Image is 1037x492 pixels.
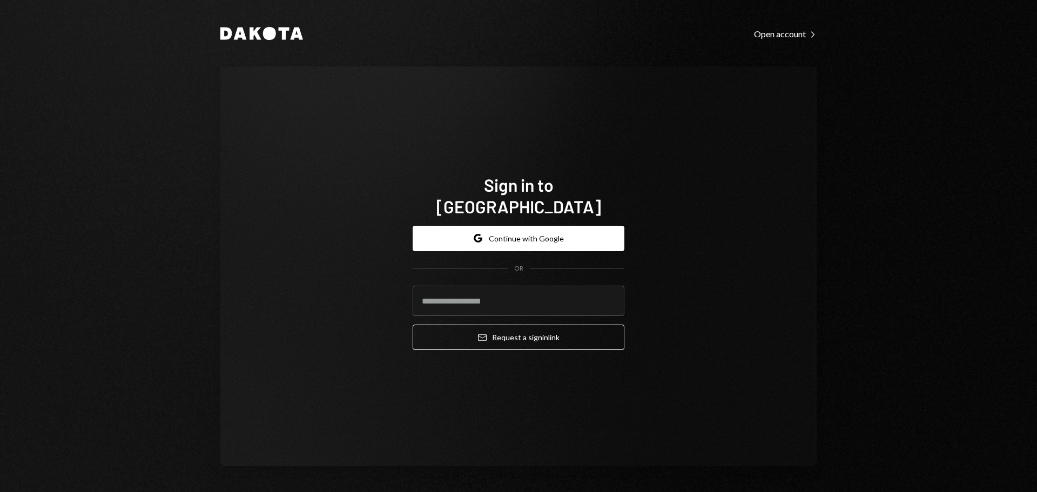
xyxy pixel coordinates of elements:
[413,226,624,251] button: Continue with Google
[754,29,817,39] div: Open account
[754,28,817,39] a: Open account
[413,174,624,217] h1: Sign in to [GEOGRAPHIC_DATA]
[413,325,624,350] button: Request a signinlink
[514,264,523,273] div: OR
